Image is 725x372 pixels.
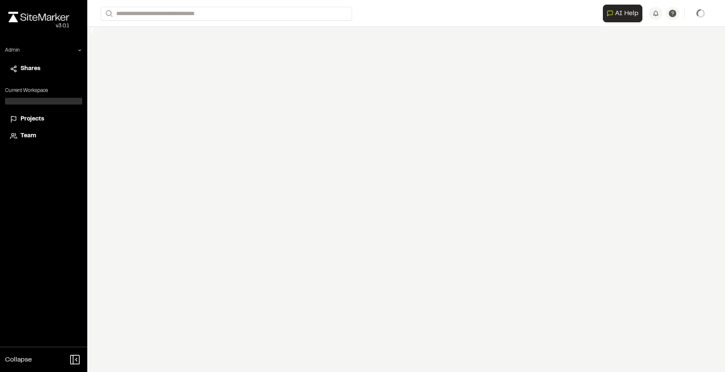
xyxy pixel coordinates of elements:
a: Team [10,131,77,141]
p: Admin [5,47,20,54]
p: Current Workspace [5,87,82,94]
button: Search [101,7,116,21]
div: Open AI Assistant [603,5,646,22]
a: Projects [10,115,77,124]
span: Projects [21,115,44,124]
span: Shares [21,64,40,73]
a: Shares [10,64,77,73]
img: rebrand.png [8,12,69,22]
span: AI Help [615,8,639,18]
span: Team [21,131,36,141]
button: Open AI Assistant [603,5,642,22]
div: Oh geez...please don't... [8,22,69,30]
span: Collapse [5,355,32,365]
